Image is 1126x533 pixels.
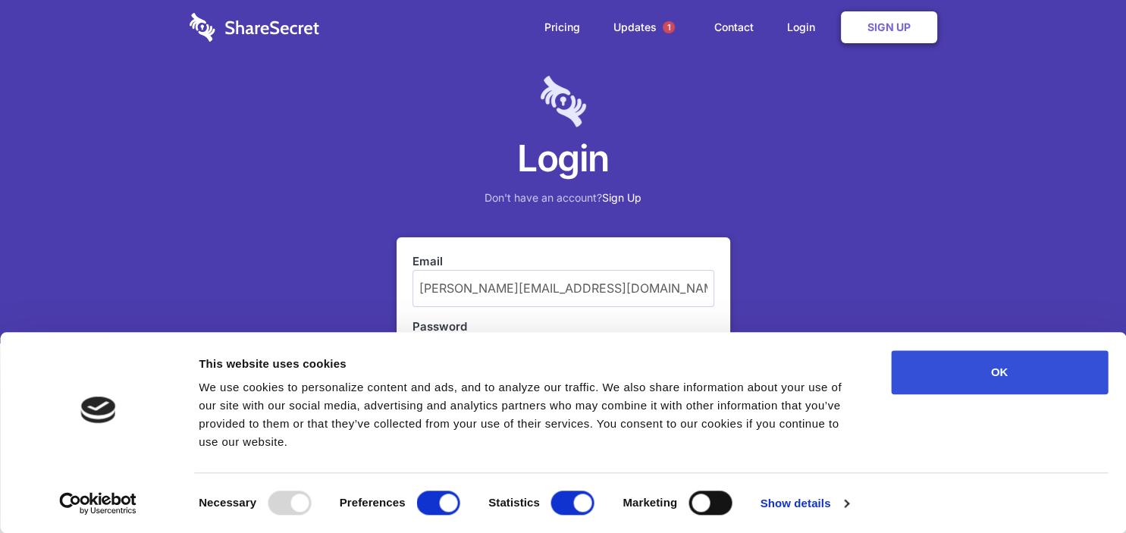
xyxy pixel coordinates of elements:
[699,4,769,51] a: Contact
[340,496,406,509] strong: Preferences
[663,21,675,33] span: 1
[541,76,586,127] img: logo-lt-purple-60x68@2x-c671a683ea72a1d466fb5d642181eefbee81c4e10ba9aed56c8e1d7e762e8086.png
[1050,457,1108,515] iframe: Drift Widget Chat Controller
[891,350,1108,394] button: OK
[412,318,714,335] label: Password
[488,496,540,509] strong: Statistics
[602,191,641,204] a: Sign Up
[761,492,848,515] a: Show details
[772,4,838,51] a: Login
[190,13,319,42] img: logo-wordmark-white-trans-d4663122ce5f474addd5e946df7df03e33cb6a1c49d2221995e7729f52c070b2.svg
[529,4,595,51] a: Pricing
[199,378,857,451] div: We use cookies to personalize content and ads, and to analyze our traffic. We also share informat...
[199,496,256,509] strong: Necessary
[623,496,677,509] strong: Marketing
[412,253,714,270] label: Email
[841,11,937,43] a: Sign Up
[32,492,165,515] a: Usercentrics Cookiebot - opens in a new window
[80,397,115,423] img: logo
[198,484,199,485] legend: Consent Selection
[199,355,857,373] div: This website uses cookies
